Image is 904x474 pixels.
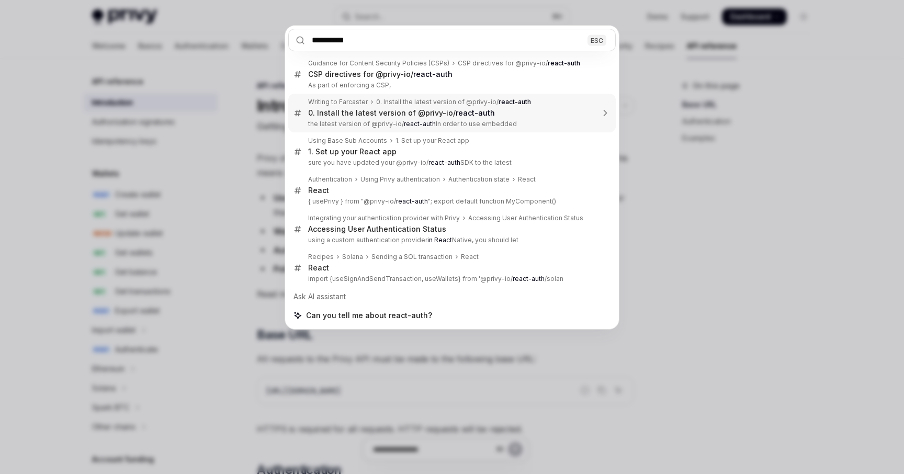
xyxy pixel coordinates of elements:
div: 0. Install the latest version of @privy-io/ [376,98,531,106]
div: Accessing User Authentication Status [308,224,446,234]
div: CSP directives for @privy-io/ [458,59,580,67]
b: in React [427,236,452,244]
div: Recipes [308,253,334,261]
div: Sending a SOL transaction [371,253,453,261]
span: Can you tell me about react-auth? [306,310,432,321]
div: Using Privy authentication [360,175,440,184]
div: Ask AI assistant [288,287,616,306]
b: react-auth [396,197,428,205]
p: sure you have updated your @privy-io/ SDK to the latest [308,159,594,167]
div: Writing to Farcaster [308,98,368,106]
div: React [461,253,479,261]
div: Accessing User Authentication Status [468,214,583,222]
div: CSP directives for @privy-io/ [308,70,453,79]
div: Solana [342,253,363,261]
div: 1. Set up your React app [308,147,397,156]
div: 0. Install the latest version of @privy-io/ [308,108,495,118]
p: using a custom authentication provider Native, you should let [308,236,594,244]
p: As part of enforcing a CSP, [308,81,594,89]
div: React [308,186,329,195]
div: 1. Set up your React app [395,137,469,145]
b: react-auth [548,59,580,67]
div: Using Base Sub Accounts [308,137,387,145]
div: ESC [587,35,606,46]
b: react-auth [499,98,531,106]
b: react-auth [456,108,495,117]
div: Integrating your authentication provider with Privy [308,214,460,222]
p: import {useSignAndSendTransaction, useWallets} from '@privy-io/ /solan [308,275,594,283]
p: { usePrivy } from "@privy-io/ "; export default function MyComponent() [308,197,594,206]
p: the latest version of @privy-io/ In order to use embedded [308,120,594,128]
b: react-auth [513,275,545,283]
b: react-auth [404,120,436,128]
div: Authentication state [448,175,510,184]
b: react-auth [413,70,453,78]
div: React [518,175,536,184]
b: react-auth [428,159,460,166]
div: Guidance for Content Security Policies (CSPs) [308,59,449,67]
div: React [308,263,329,273]
div: Authentication [308,175,352,184]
